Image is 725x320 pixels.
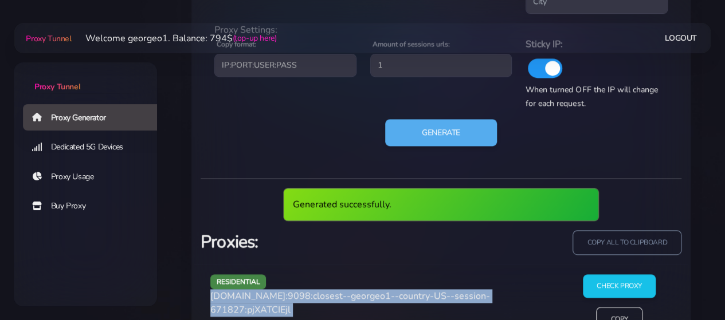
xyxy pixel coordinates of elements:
[385,119,497,147] button: Generate
[665,27,697,49] a: Logout
[283,188,599,221] div: Generated successfully.
[526,84,657,109] span: When turned OFF the IP will change for each request.
[23,164,166,190] a: Proxy Usage
[210,274,267,289] span: residential
[556,133,711,306] iframe: Webchat Widget
[34,81,80,92] span: Proxy Tunnel
[23,134,166,160] a: Dedicated 5G Devices
[72,31,277,45] li: Welcome georgeo1. Balance: 794$
[210,290,490,316] span: [DOMAIN_NAME]:9098:closest--georgeo1--country-US--session-671827:pjXATCIEjl
[233,32,277,44] a: (top-up here)
[201,230,434,254] h3: Proxies:
[23,193,166,219] a: Buy Proxy
[23,29,71,48] a: Proxy Tunnel
[14,62,157,93] a: Proxy Tunnel
[26,33,71,44] span: Proxy Tunnel
[23,104,166,131] a: Proxy Generator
